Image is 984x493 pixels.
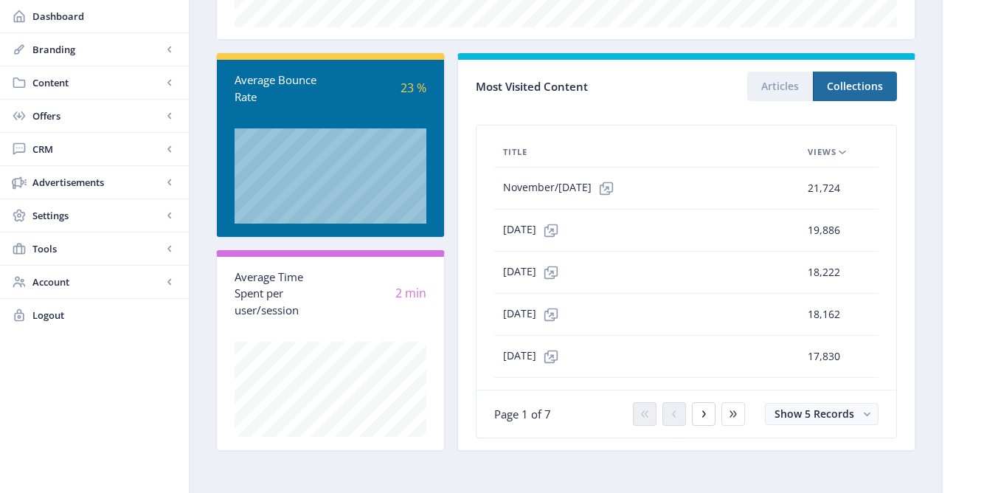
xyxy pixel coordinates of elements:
span: Branding [32,42,162,57]
span: November/[DATE] [503,173,621,203]
span: 17,830 [808,348,840,365]
span: Title [503,143,527,161]
span: Offers [32,108,162,123]
span: Account [32,275,162,289]
span: Page 1 of 7 [494,407,551,421]
span: Content [32,75,162,90]
span: [DATE] [503,258,566,287]
span: Show 5 Records [775,407,854,421]
span: Settings [32,208,162,223]
span: CRM [32,142,162,156]
span: 18,222 [808,263,840,281]
div: Average Time Spent per user/session [235,269,330,319]
div: Average Bounce Rate [235,72,330,105]
span: [DATE] [503,216,566,245]
button: Show 5 Records [765,403,879,425]
span: Views [808,143,836,161]
span: 21,724 [808,179,840,197]
span: Tools [32,241,162,256]
span: Advertisements [32,175,162,190]
span: 19,886 [808,221,840,239]
div: Most Visited Content [476,75,687,98]
button: Collections [813,72,897,101]
span: Logout [32,308,177,323]
div: 2 min [330,285,426,302]
button: Articles [747,72,813,101]
span: [DATE] [503,300,566,329]
span: 23 % [401,80,426,96]
span: [DATE] [503,342,566,371]
span: Dashboard [32,9,177,24]
span: 18,162 [808,306,840,323]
